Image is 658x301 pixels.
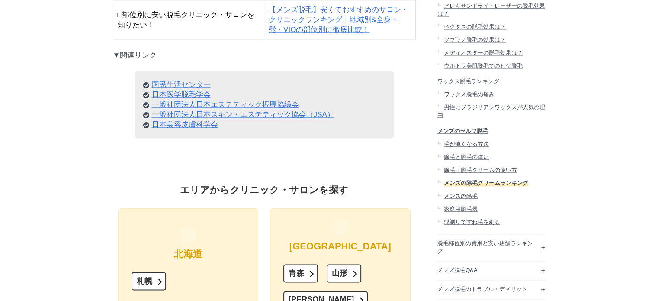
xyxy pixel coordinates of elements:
[437,3,545,17] span: アレキサンドライトレーザーの脱毛効果は？
[437,164,546,177] a: 除毛・脱毛クリームの使い方
[152,100,299,109] a: 一般社団法人日本エステティック振興協議会 (新しいタブで開く)
[437,240,533,254] span: 脱毛部位別の費用と安い店舗ランキング
[437,234,546,261] a: 脱毛部位別の費用と安い店舗ランキング
[269,6,408,34] a: 【メンズ脱毛】安くておすすめのサロン・クリニックランキング｜地域別&全身・髭・VIOの部位別に徹底比較！
[437,190,546,203] a: メンズの除毛
[437,128,488,134] span: メンズのセルフ脱毛
[437,104,545,118] span: 男性にブラジリアンワックスが人気の理由
[152,120,218,129] a: 日本美容皮膚科学会 (新しいタブで開く)
[118,149,411,195] h5: エリアからクリニック・サロンを探す
[437,286,527,292] span: メンズ脱毛のトラブル・デメリット
[437,216,546,229] a: 髭剃りですね毛を剃る
[437,88,546,101] a: ワックス脱毛の痛み
[152,110,334,119] a: 一般社団法人日本スキン・エステティック協会（JSA） (新しいタブで開く)
[437,151,546,164] a: 除毛と脱毛の違い
[327,264,361,282] a: 山形
[443,36,505,43] span: ソプラノ脱毛の効果は？
[132,272,166,290] a: 札幌
[437,261,546,280] a: メンズ脱毛Q&A
[443,193,477,199] span: メンズの除毛
[437,46,546,59] a: メディオスターの脱毛効果は？
[437,280,546,299] a: メンズ脱毛のトラブル・デメリット
[443,91,494,97] span: ワックス脱毛の痛み
[443,49,522,56] span: メディオスターの脱毛効果は？
[437,177,528,190] a: メンズの除毛クリームランキング
[437,78,499,84] span: ワックス脱毛ランキング
[443,206,477,212] span: 家庭用脱毛器
[437,138,546,151] a: 毛が薄くなる方法
[437,59,546,72] a: ウルトラ美肌脱毛でのヒゲ脱毛
[180,228,196,243] img: 北海道
[437,122,546,138] a: メンズのセルフ脱毛
[443,180,528,186] span: メンズの除毛クリームランキング
[113,50,416,60] p: ▼関連リンク
[443,154,488,160] span: 除毛と脱毛の違い
[443,167,517,173] span: 除毛・脱毛クリームの使い方
[132,228,245,259] h6: 北海道
[437,20,546,33] a: ベクタスの脱毛効果は？
[437,72,546,88] a: ワックス脱毛ランキング
[437,33,546,46] a: ソプラノ脱毛の効果は？
[443,219,500,225] span: 髭剃りですね毛を剃る
[437,203,546,216] a: 家庭用脱毛器
[152,81,211,89] a: 国民生活センター (新しいタブで開く)
[437,101,546,122] a: 男性にブラジリアンワックスが人気の理由
[443,141,488,147] span: 毛が薄くなる方法
[437,267,477,273] span: メンズ脱毛Q&A
[113,0,264,39] td: □部位別に安い脱毛クリニック・サロンを知りたい！
[333,220,348,235] img: 伊達政宗のアイコン
[443,23,505,30] span: ベクタスの脱毛効果は？
[283,264,318,282] a: 青森
[443,62,522,69] span: ウルトラ美肌脱毛でのヒゲ脱毛
[283,220,397,251] h6: [GEOGRAPHIC_DATA]
[152,91,211,99] a: 日本医学脱毛学会 (新しいタブで開く)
